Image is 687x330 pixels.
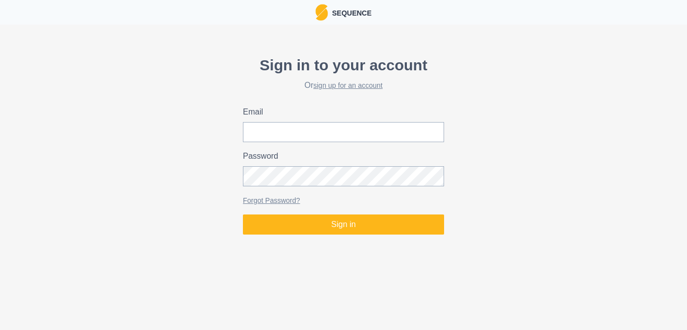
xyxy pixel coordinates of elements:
img: Logo [315,4,328,21]
a: sign up for an account [313,81,383,89]
h2: Or [243,80,444,90]
button: Sign in [243,214,444,235]
p: Sign in to your account [243,54,444,76]
label: Email [243,106,438,118]
label: Password [243,150,438,162]
a: Forgot Password? [243,196,300,204]
p: Sequence [328,6,372,19]
a: LogoSequence [315,4,372,21]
